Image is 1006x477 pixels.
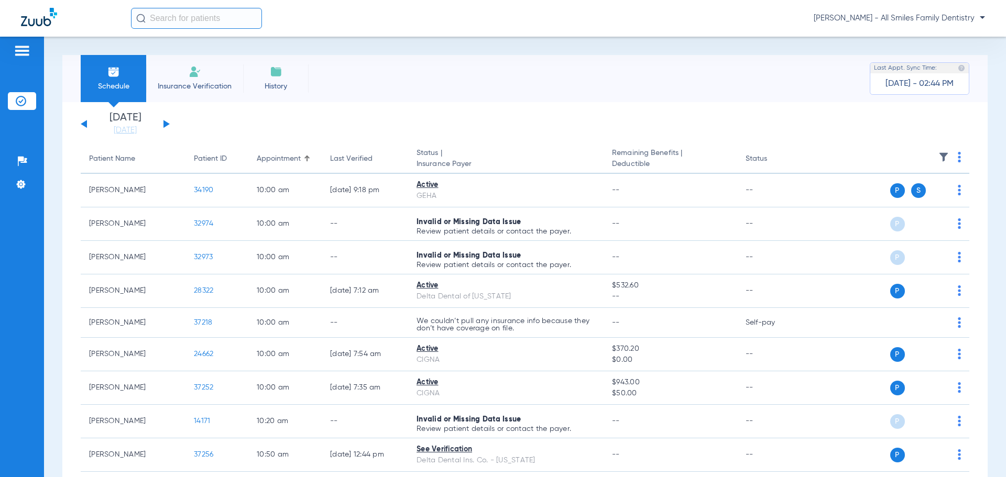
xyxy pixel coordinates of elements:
[612,280,728,291] span: $532.60
[417,261,595,269] p: Review patient details or contact the payer.
[194,153,227,164] div: Patient ID
[417,180,595,191] div: Active
[322,438,408,472] td: [DATE] 12:44 PM
[330,153,400,164] div: Last Verified
[890,284,905,298] span: P
[417,252,521,259] span: Invalid or Missing Data Issue
[417,377,595,388] div: Active
[737,174,808,207] td: --
[322,174,408,207] td: [DATE] 9:18 PM
[408,145,604,174] th: Status |
[958,185,961,195] img: group-dot-blue.svg
[958,317,961,328] img: group-dot-blue.svg
[322,371,408,405] td: [DATE] 7:35 AM
[107,65,120,78] img: Schedule
[81,174,185,207] td: [PERSON_NAME]
[612,354,728,365] span: $0.00
[612,253,620,261] span: --
[322,405,408,438] td: --
[248,438,322,472] td: 10:50 AM
[89,153,177,164] div: Patient Name
[417,280,595,291] div: Active
[612,377,728,388] span: $943.00
[737,274,808,308] td: --
[322,241,408,274] td: --
[248,207,322,241] td: 10:00 AM
[417,228,595,235] p: Review patient details or contact the payer.
[604,145,737,174] th: Remaining Benefits |
[81,405,185,438] td: [PERSON_NAME]
[194,153,240,164] div: Patient ID
[612,291,728,302] span: --
[958,152,961,162] img: group-dot-blue.svg
[322,274,408,308] td: [DATE] 7:12 AM
[417,291,595,302] div: Delta Dental of [US_STATE]
[890,448,905,462] span: P
[874,63,937,73] span: Last Appt. Sync Time:
[81,308,185,338] td: [PERSON_NAME]
[954,427,1006,477] iframe: Chat Widget
[194,287,213,294] span: 28322
[890,183,905,198] span: P
[612,388,728,399] span: $50.00
[81,207,185,241] td: [PERSON_NAME]
[194,417,210,425] span: 14171
[251,81,301,92] span: History
[248,308,322,338] td: 10:00 AM
[890,347,905,362] span: P
[612,220,620,227] span: --
[248,371,322,405] td: 10:00 AM
[958,382,961,393] img: group-dot-blue.svg
[14,45,30,57] img: hamburger-icon
[612,319,620,326] span: --
[890,414,905,429] span: P
[417,425,595,432] p: Review patient details or contact the payer.
[248,241,322,274] td: 10:00 AM
[248,405,322,438] td: 10:20 AM
[194,350,213,358] span: 24662
[612,451,620,458] span: --
[958,218,961,229] img: group-dot-blue.svg
[330,153,373,164] div: Last Verified
[322,308,408,338] td: --
[958,252,961,262] img: group-dot-blue.svg
[270,65,282,78] img: History
[417,317,595,332] p: We couldn’t pull any insurance info because they don’t have coverage on file.
[612,417,620,425] span: --
[938,152,949,162] img: filter.svg
[417,343,595,354] div: Active
[958,285,961,296] img: group-dot-blue.svg
[417,218,521,226] span: Invalid or Missing Data Issue
[417,191,595,202] div: GEHA
[81,241,185,274] td: [PERSON_NAME]
[248,338,322,371] td: 10:00 AM
[131,8,262,29] input: Search for patients
[737,438,808,472] td: --
[94,125,157,136] a: [DATE]
[417,444,595,455] div: See Verification
[958,349,961,359] img: group-dot-blue.svg
[911,183,926,198] span: S
[417,159,595,170] span: Insurance Payer
[322,207,408,241] td: --
[89,81,138,92] span: Schedule
[737,338,808,371] td: --
[737,207,808,241] td: --
[612,159,728,170] span: Deductible
[737,371,808,405] td: --
[958,64,965,72] img: last sync help info
[885,79,954,89] span: [DATE] - 02:44 PM
[257,153,301,164] div: Appointment
[194,253,213,261] span: 32973
[417,416,521,423] span: Invalid or Missing Data Issue
[737,145,808,174] th: Status
[194,384,213,391] span: 37252
[417,354,595,365] div: CIGNA
[194,451,213,458] span: 37256
[890,217,905,231] span: P
[737,308,808,338] td: Self-pay
[194,220,213,227] span: 32974
[958,416,961,426] img: group-dot-blue.svg
[154,81,235,92] span: Insurance Verification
